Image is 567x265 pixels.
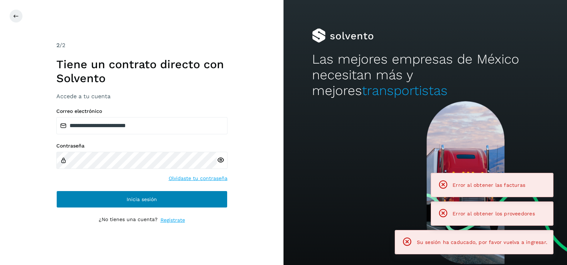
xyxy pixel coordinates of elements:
[56,108,228,114] label: Correo electrónico
[56,57,228,85] h1: Tiene un contrato directo con Solvento
[56,143,228,149] label: Contraseña
[453,211,535,216] span: Error al obtener los proveedores
[453,182,525,188] span: Error al obtener las facturas
[56,191,228,208] button: Inicia sesión
[417,239,547,245] span: Su sesión ha caducado, por favor vuelva a ingresar.
[312,51,539,99] h2: Las mejores empresas de México necesitan más y mejores
[127,197,157,202] span: Inicia sesión
[56,41,228,50] div: /2
[160,216,185,224] a: Regístrate
[56,42,60,49] span: 2
[99,216,158,224] p: ¿No tienes una cuenta?
[169,175,228,182] a: Olvidaste tu contraseña
[56,93,228,100] h3: Accede a tu cuenta
[362,83,448,98] span: transportistas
